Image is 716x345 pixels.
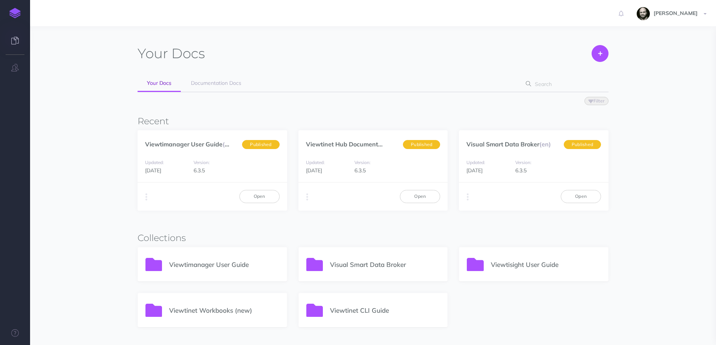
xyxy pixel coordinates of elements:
i: More actions [467,192,469,202]
img: icon-folder.svg [306,258,323,271]
span: [DATE] [306,167,322,174]
span: (en) [223,140,234,148]
span: [PERSON_NAME] [650,10,701,17]
a: Open [561,190,601,203]
h1: Docs [138,45,205,62]
span: Your Docs [147,80,171,86]
small: Version: [515,160,531,165]
img: fYsxTL7xyiRwVNfLOwtv2ERfMyxBnxhkboQPdXU4.jpeg [637,7,650,20]
p: Viewtisight User Guide [491,259,601,270]
img: logo-mark.svg [9,8,21,18]
span: 6.3.5 [354,167,366,174]
img: icon-folder.svg [306,304,323,317]
span: (en) [539,140,551,148]
img: icon-folder.svg [467,258,484,271]
a: Viewtinet Hub Document... [306,140,383,148]
span: [DATE] [145,167,161,174]
a: Open [400,190,440,203]
p: Viewtimanager User Guide [169,259,279,270]
span: Your [138,45,168,62]
span: 6.3.5 [515,167,527,174]
h3: Recent [138,116,609,126]
h3: Collections [138,233,609,243]
img: icon-folder.svg [145,304,162,317]
small: Updated: [145,160,164,165]
p: Viewtinet CLI Guide [330,305,440,315]
small: Updated: [306,160,325,165]
p: Viewtinet Workbooks (new) [169,305,279,315]
span: Documentation Docs [191,80,241,86]
button: Filter [584,97,609,105]
a: Visual Smart Data Broker(en) [466,140,551,148]
small: Version: [354,160,371,165]
span: [DATE] [466,167,483,174]
a: Your Docs [138,75,181,92]
small: Version: [194,160,210,165]
a: Documentation Docs [182,75,251,92]
input: Search [533,77,597,91]
small: Updated: [466,160,485,165]
img: icon-folder.svg [145,258,162,271]
p: Visual Smart Data Broker [330,259,440,270]
i: More actions [306,192,308,202]
a: Open [239,190,280,203]
i: More actions [145,192,147,202]
span: 6.3.5 [194,167,205,174]
a: Viewtimanager User Guide(en) [145,140,234,148]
